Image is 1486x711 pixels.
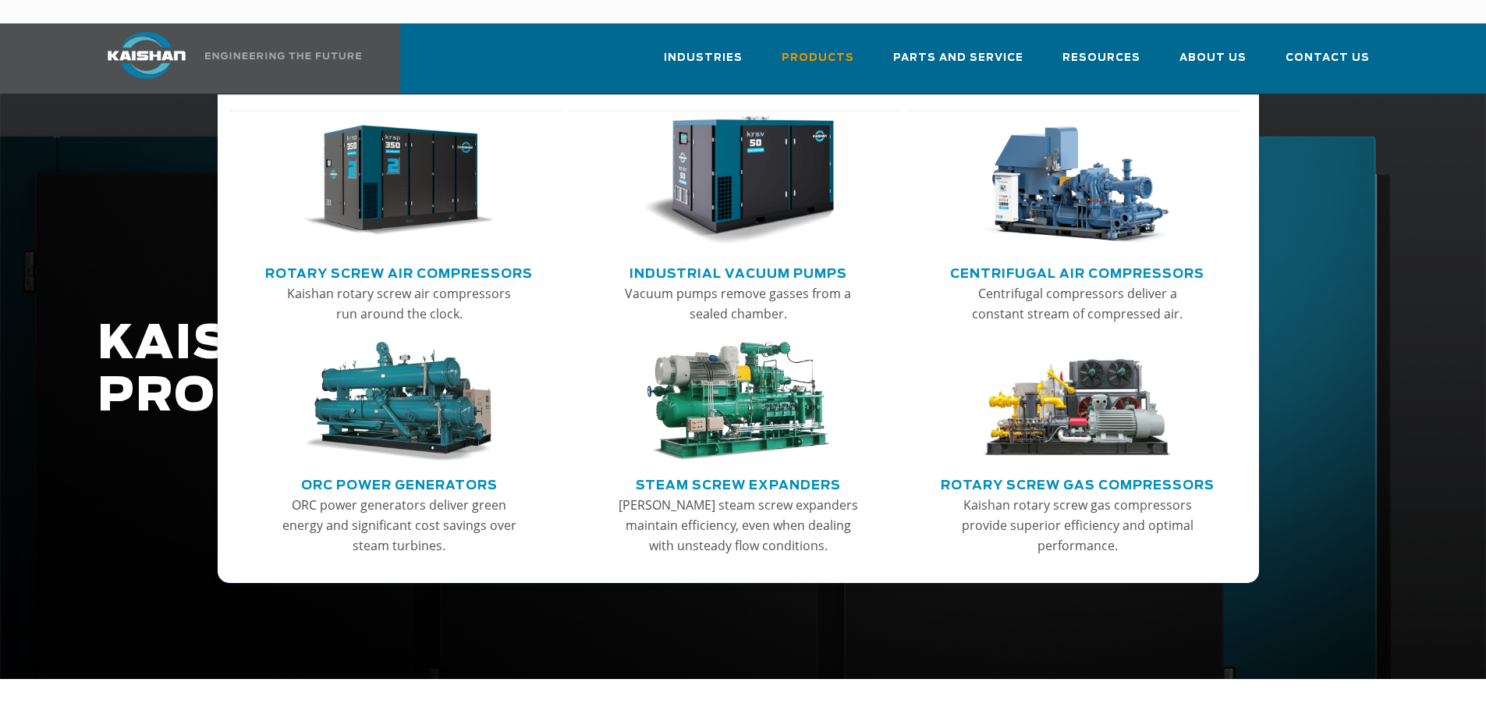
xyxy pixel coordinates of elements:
span: Industries [664,49,743,67]
span: Parts and Service [893,49,1023,67]
p: Vacuum pumps remove gasses from a sealed chamber. [616,283,860,324]
span: About Us [1179,49,1247,67]
img: thumb-Steam-Screw-Expanders [642,342,834,462]
span: Resources [1062,49,1140,67]
span: Products [782,49,854,67]
a: Kaishan USA [88,23,364,94]
a: Industries [664,37,743,91]
img: thumb-Rotary-Screw-Air-Compressors [303,116,495,246]
a: ORC Power Generators [301,471,498,495]
img: kaishan logo [88,32,205,79]
img: Engineering the future [205,52,361,59]
img: thumb-Rotary-Screw-Gas-Compressors [981,342,1173,462]
img: thumb-ORC-Power-Generators [303,342,495,462]
a: Contact Us [1286,37,1370,91]
a: Rotary Screw Air Compressors [265,260,533,283]
p: ORC power generators deliver green energy and significant cost savings over steam turbines. [278,495,521,556]
a: About Us [1179,37,1247,91]
a: Resources [1062,37,1140,91]
a: Parts and Service [893,37,1023,91]
p: [PERSON_NAME] steam screw expanders maintain efficiency, even when dealing with unsteady flow con... [616,495,860,556]
p: Centrifugal compressors deliver a constant stream of compressed air. [956,283,1199,324]
a: Rotary Screw Gas Compressors [941,471,1215,495]
a: Products [782,37,854,91]
p: Kaishan rotary screw gas compressors provide superior efficiency and optimal performance. [956,495,1199,556]
a: Industrial Vacuum Pumps [630,260,847,283]
img: thumb-Industrial-Vacuum-Pumps [642,116,834,246]
p: Kaishan rotary screw air compressors run around the clock. [278,283,521,324]
a: Steam Screw Expanders [636,471,841,495]
h1: KAISHAN PRODUCTS [98,318,1171,423]
img: thumb-Centrifugal-Air-Compressors [981,116,1173,246]
a: Centrifugal Air Compressors [950,260,1204,283]
span: Contact Us [1286,49,1370,67]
